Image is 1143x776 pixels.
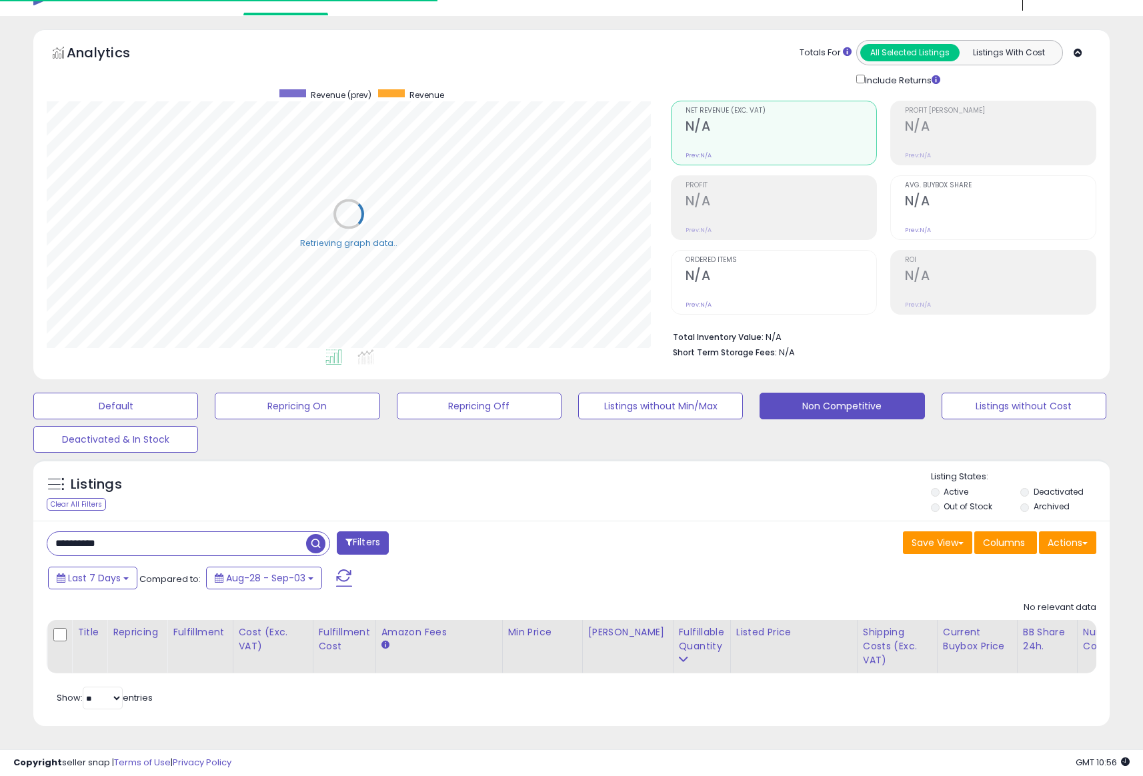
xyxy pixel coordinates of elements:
span: Columns [983,536,1025,549]
button: Listings without Min/Max [578,393,743,419]
small: Prev: N/A [905,226,931,234]
h5: Listings [71,475,122,494]
div: Listed Price [736,625,852,639]
h2: N/A [905,119,1096,137]
label: Out of Stock [944,501,992,512]
a: Privacy Policy [173,756,231,769]
div: Min Price [508,625,577,639]
div: Fulfillment [173,625,227,639]
button: Listings With Cost [959,44,1058,61]
label: Deactivated [1034,486,1084,497]
div: BB Share 24h. [1023,625,1072,653]
button: Repricing On [215,393,379,419]
span: Show: entries [57,691,153,704]
button: Default [33,393,198,419]
h2: N/A [686,119,876,137]
button: Last 7 Days [48,567,137,589]
span: 2025-09-11 10:56 GMT [1076,756,1130,769]
div: Amazon Fees [381,625,497,639]
b: Total Inventory Value: [673,331,764,343]
span: Ordered Items [686,257,876,264]
div: Totals For [800,47,852,59]
small: Prev: N/A [686,226,712,234]
div: No relevant data [1024,601,1096,614]
button: All Selected Listings [860,44,960,61]
div: Current Buybox Price [943,625,1012,653]
small: Prev: N/A [905,301,931,309]
button: Repricing Off [397,393,561,419]
h2: N/A [686,193,876,211]
button: Filters [337,531,389,555]
div: seller snap | | [13,757,231,769]
div: Title [77,625,101,639]
a: Terms of Use [114,756,171,769]
button: Deactivated & In Stock [33,426,198,453]
li: N/A [673,328,1086,344]
div: Repricing [113,625,161,639]
span: Profit [PERSON_NAME] [905,107,1096,115]
button: Save View [903,531,972,554]
button: Listings without Cost [942,393,1106,419]
span: ROI [905,257,1096,264]
div: Fulfillment Cost [319,625,370,653]
div: Retrieving graph data.. [300,237,397,249]
strong: Copyright [13,756,62,769]
h2: N/A [905,268,1096,286]
span: Avg. Buybox Share [905,182,1096,189]
div: Include Returns [846,72,956,87]
h5: Analytics [67,43,156,65]
div: [PERSON_NAME] [588,625,668,639]
span: Compared to: [139,573,201,585]
span: Last 7 Days [68,571,121,585]
button: Actions [1039,531,1096,554]
div: Shipping Costs (Exc. VAT) [863,625,932,667]
h2: N/A [686,268,876,286]
button: Non Competitive [760,393,924,419]
span: Aug-28 - Sep-03 [226,571,305,585]
div: Clear All Filters [47,498,106,511]
span: N/A [779,346,795,359]
h2: N/A [905,193,1096,211]
label: Active [944,486,968,497]
div: Fulfillable Quantity [679,625,725,653]
small: Prev: N/A [686,301,712,309]
p: Listing States: [931,471,1110,483]
small: Amazon Fees. [381,639,389,651]
button: Aug-28 - Sep-03 [206,567,322,589]
small: Prev: N/A [905,151,931,159]
span: Net Revenue (Exc. VAT) [686,107,876,115]
b: Short Term Storage Fees: [673,347,777,358]
small: Prev: N/A [686,151,712,159]
div: Num of Comp. [1083,625,1132,653]
label: Archived [1034,501,1070,512]
div: Cost (Exc. VAT) [239,625,307,653]
span: Profit [686,182,876,189]
button: Columns [974,531,1037,554]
